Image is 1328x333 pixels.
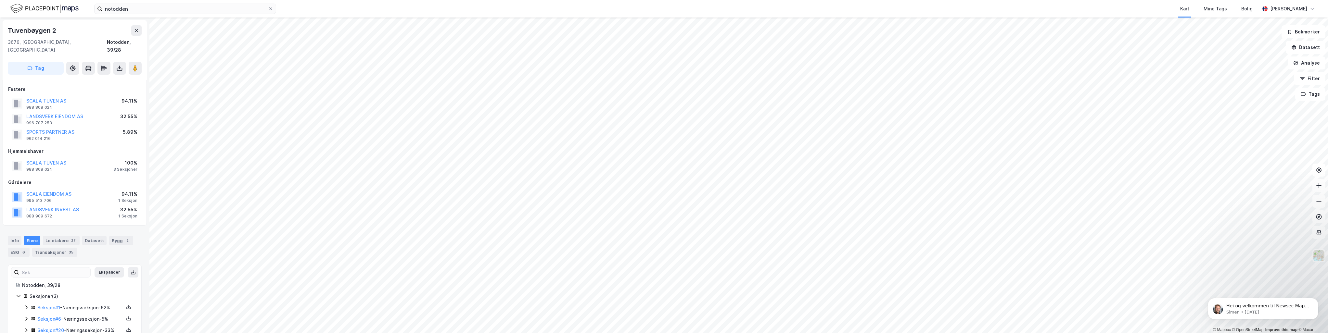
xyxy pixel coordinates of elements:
div: 962 014 216 [26,136,51,141]
div: Eiere [24,236,40,245]
a: Mapbox [1213,327,1231,332]
div: 2 [124,237,131,244]
div: Notodden, 39/28 [107,38,142,54]
a: Seksjon#20 [37,327,64,333]
div: Seksjoner ( 3 ) [30,292,134,300]
div: Datasett [82,236,107,245]
div: 100% [113,159,137,167]
div: 988 808 024 [26,105,52,110]
button: Ekspander [95,267,124,277]
div: 32.55% [120,113,137,120]
button: Analyse [1288,56,1325,69]
div: Bolig [1241,5,1253,13]
div: 94.11% [118,190,137,198]
div: 6 [20,249,27,255]
div: 3 Seksjoner [113,167,137,172]
div: Leietakere [43,236,80,245]
button: Tags [1295,88,1325,101]
div: ESG [8,248,30,257]
div: Tuvenbøygen 2 [8,25,57,36]
div: 5.89% [123,128,137,136]
div: - Næringsseksjon - 62% [37,304,124,312]
div: 32.55% [118,206,137,214]
div: Hjemmelshaver [8,147,141,155]
div: Gårdeiere [8,179,141,186]
iframe: Intercom notifications message [1198,284,1328,330]
div: Festere [8,85,141,93]
div: 94.11% [121,97,137,105]
a: Seksjon#1 [37,305,60,310]
input: Søk på adresse, matrikkel, gårdeiere, leietakere eller personer [102,4,268,14]
div: 996 707 253 [26,120,52,126]
div: Kart [1180,5,1189,13]
div: 35 [68,249,75,255]
button: Tag [8,62,64,75]
div: Info [8,236,21,245]
div: [PERSON_NAME] [1270,5,1307,13]
input: Søk [19,267,90,277]
div: Bygg [109,236,133,245]
a: OpenStreetMap [1232,327,1264,332]
button: Filter [1294,72,1325,85]
div: Mine Tags [1204,5,1227,13]
button: Bokmerker [1282,25,1325,38]
div: 1 Seksjon [118,214,137,219]
img: Z [1313,250,1325,262]
div: 1 Seksjon [118,198,137,203]
div: 988 808 024 [26,167,52,172]
button: Datasett [1286,41,1325,54]
img: logo.f888ab2527a4732fd821a326f86c7f29.svg [10,3,79,14]
div: Transaksjoner [32,248,77,257]
a: Improve this map [1265,327,1297,332]
div: 888 909 672 [26,214,52,219]
a: Seksjon#6 [37,316,61,322]
div: - Næringsseksjon - 5% [37,315,124,323]
div: 3676, [GEOGRAPHIC_DATA], [GEOGRAPHIC_DATA] [8,38,107,54]
div: 995 513 706 [26,198,52,203]
div: Notodden, 39/28 [22,281,134,289]
div: 27 [70,237,77,244]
